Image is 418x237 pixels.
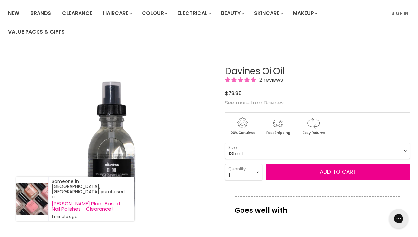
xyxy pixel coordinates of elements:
a: [PERSON_NAME] Plant Based Nail Polishes - Clearance! [52,201,128,212]
a: Colour [137,6,171,20]
img: genuine.gif [225,116,259,136]
span: 2 reviews [257,76,283,84]
a: Electrical [173,6,215,20]
button: Add to cart [266,164,410,180]
a: Close Notification [126,179,133,185]
a: Haircare [98,6,136,20]
select: Quantity [225,164,262,180]
a: Sign In [388,6,412,20]
a: Skincare [249,6,287,20]
span: $79.95 [225,90,241,97]
ul: Main menu [3,4,388,41]
iframe: Gorgias live chat messenger [386,207,412,231]
a: Beauty [216,6,248,20]
a: Visit product page [16,177,48,221]
img: shipping.gif [261,116,295,136]
span: See more from [225,99,284,106]
span: 5.00 stars [225,76,257,84]
div: Someone in [GEOGRAPHIC_DATA], [GEOGRAPHIC_DATA] purchased a [52,179,128,219]
img: returns.gif [296,116,330,136]
svg: Close Icon [129,179,133,183]
h1: Davines Oi Oil [225,66,410,76]
small: 1 minute ago [52,214,128,219]
a: Clearance [57,6,97,20]
p: Goes well with [235,196,400,218]
a: New [3,6,24,20]
a: Davines [263,99,284,106]
a: Value Packs & Gifts [3,25,70,39]
a: Brands [26,6,56,20]
a: Makeup [288,6,321,20]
